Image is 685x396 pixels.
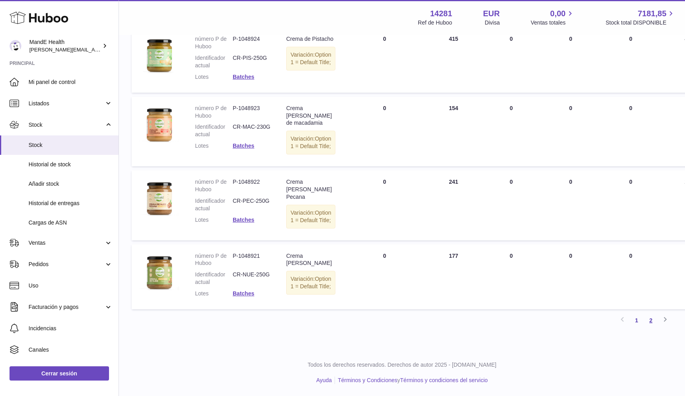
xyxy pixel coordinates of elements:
a: Batches [233,217,254,223]
dt: Identificador actual [195,197,233,212]
td: 0 [343,170,425,240]
span: 0 [629,105,632,111]
img: luis.mendieta@mandehealth.com [10,40,21,52]
td: 0 [541,244,601,309]
dd: CR-PEC-250G [233,197,270,212]
span: Stock total DISPONIBLE [606,19,675,27]
dd: CR-NUE-250G [233,271,270,286]
span: 7181,85 [638,8,666,19]
dd: CR-PIS-250G [233,54,270,69]
span: Stock [29,141,113,149]
a: 1 [630,313,644,327]
dt: Lotes [195,290,233,297]
span: Incidencias [29,325,113,332]
a: 0,00 Ventas totales [531,8,575,27]
td: 415 [426,27,482,92]
dd: P-1048924 [233,35,270,50]
span: Uso [29,282,113,289]
td: 0 [343,97,425,166]
span: Option 1 = Default Title; [291,209,331,223]
strong: EUR [483,8,500,19]
span: Canales [29,346,113,354]
span: Pedidos [29,261,104,268]
span: [PERSON_NAME][EMAIL_ADDRESS][PERSON_NAME][DOMAIN_NAME] [29,46,201,53]
span: Historial de stock [29,161,113,168]
span: 0 [629,253,632,259]
img: product image [140,252,179,292]
dd: CR-MAC-230G [233,123,270,138]
a: Batches [233,74,254,80]
td: 0 [482,244,541,309]
a: 2 [644,313,658,327]
div: Variación: [286,205,335,228]
img: product image [140,35,179,75]
td: 177 [426,244,482,309]
td: 0 [343,244,425,309]
td: 0 [482,170,541,240]
div: Ref de Huboo [418,19,452,27]
span: 0 [629,179,632,185]
div: Crema [PERSON_NAME] [286,252,335,267]
div: Variación: [286,47,335,70]
td: 0 [482,27,541,92]
a: Cerrar sesión [10,366,109,381]
td: 0 [482,97,541,166]
dt: número P de Huboo [195,178,233,193]
dt: número P de Huboo [195,35,233,50]
div: Crema de Pistacho [286,35,335,43]
dt: número P de Huboo [195,252,233,267]
span: Añadir stock [29,180,113,188]
img: product image [140,178,179,218]
strong: 14281 [430,8,452,19]
span: Listados [29,100,104,107]
span: Stock [29,121,104,129]
span: Ventas [29,239,104,247]
td: 0 [541,170,601,240]
td: 241 [426,170,482,240]
td: 0 [541,97,601,166]
div: Divisa [485,19,500,27]
dd: P-1048921 [233,252,270,267]
dd: P-1048923 [233,105,270,120]
td: 0 [343,27,425,92]
a: Batches [233,290,254,297]
dt: Identificador actual [195,123,233,138]
dt: Identificador actual [195,54,233,69]
a: Términos y condiciones del servicio [400,377,488,383]
dt: Lotes [195,73,233,81]
span: Cargas de ASN [29,219,113,227]
div: Variación: [286,271,335,295]
span: 0,00 [550,8,566,19]
dt: Identificador actual [195,271,233,286]
dd: P-1048922 [233,178,270,193]
div: Crema [PERSON_NAME] de macadamia [286,105,335,127]
img: product image [140,105,179,144]
p: Todos los derechos reservados. Derechos de autor 2025 - [DOMAIN_NAME] [125,361,679,369]
a: 7181,85 Stock total DISPONIBLE [606,8,675,27]
div: MandE Health [29,38,101,53]
span: Historial de entregas [29,200,113,207]
dt: Lotes [195,216,233,224]
td: 154 [426,97,482,166]
div: Crema [PERSON_NAME] Pecana [286,178,335,201]
div: Variación: [286,131,335,154]
a: Términos y Condiciones [338,377,397,383]
dt: número P de Huboo [195,105,233,120]
a: Ayuda [316,377,332,383]
td: 0 [541,27,601,92]
dt: Lotes [195,142,233,150]
span: Facturación y pagos [29,303,104,311]
a: Batches [233,143,254,149]
li: y [335,377,488,384]
span: Mi panel de control [29,78,113,86]
span: 0 [629,36,632,42]
span: Ventas totales [531,19,575,27]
